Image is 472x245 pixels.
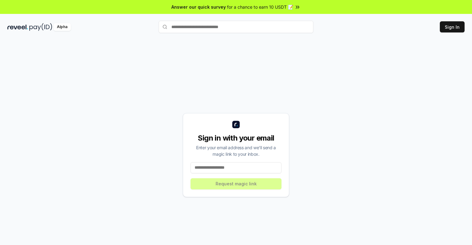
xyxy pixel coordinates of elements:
[440,21,465,32] button: Sign In
[227,4,293,10] span: for a chance to earn 10 USDT 📝
[54,23,71,31] div: Alpha
[191,144,281,157] div: Enter your email address and we’ll send a magic link to your inbox.
[232,121,240,128] img: logo_small
[191,133,281,143] div: Sign in with your email
[29,23,52,31] img: pay_id
[7,23,28,31] img: reveel_dark
[171,4,226,10] span: Answer our quick survey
